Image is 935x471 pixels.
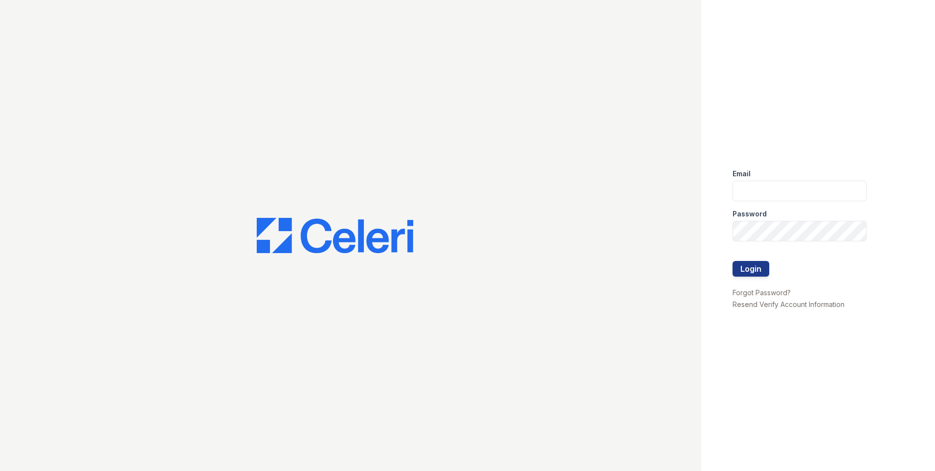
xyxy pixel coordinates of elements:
[257,218,413,253] img: CE_Logo_Blue-a8612792a0a2168367f1c8372b55b34899dd931a85d93a1a3d3e32e68fde9ad4.png
[733,261,769,277] button: Login
[733,300,845,308] a: Resend Verify Account Information
[733,288,791,297] a: Forgot Password?
[733,169,751,179] label: Email
[733,209,767,219] label: Password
